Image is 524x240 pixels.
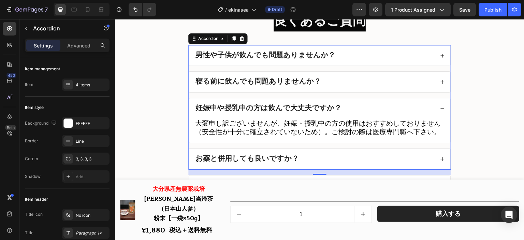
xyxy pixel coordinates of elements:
[25,211,43,217] div: Title icon
[81,30,220,42] strong: 男性や子供が飲んでも問題ありませんか？
[25,173,41,180] div: Shadow
[484,6,501,13] div: Publish
[76,212,108,218] div: No icon
[76,174,108,180] div: Add...
[26,207,50,216] div: ¥1,880
[239,187,257,203] button: increment
[262,187,404,203] button: 購入する
[67,42,90,49] p: Advanced
[81,83,227,95] strong: 妊娠中や授乳中の方は飲んで大丈夫ですか？
[25,104,44,111] div: Item style
[76,121,108,127] div: FFFFFF
[501,207,517,223] div: Open Intercom Messenger
[225,6,227,13] span: /
[76,138,108,144] div: Line
[272,6,282,13] span: Draft
[54,206,97,216] strong: 税込＋送料無料
[80,99,326,118] span: 大変申し訳ございませんが、妊娠・授乳中の方の使用はおすすめしておりません（安全性が十分に確立されていないため）。ご検討の際は医療専門職へ下さい。
[25,156,39,162] div: Corner
[228,6,249,13] span: ekinasea
[25,230,33,236] div: Title
[391,6,435,13] span: 1 product assigned
[34,42,53,49] p: Settings
[321,191,346,199] div: 購入する
[133,187,240,203] input: quantity
[129,3,156,16] div: Undo/Redo
[3,3,51,16] button: 7
[29,175,98,195] strong: [PERSON_NAME]当帰茶（日本山人参）
[453,3,476,16] button: Save
[45,5,48,14] p: 7
[39,194,88,204] strong: 粉末【一袋×50g】
[5,125,16,130] div: Beta
[81,56,206,68] strong: 寝る前に飲んでも問題ありませんか？
[116,187,133,203] button: decrement
[76,156,108,162] div: 3, 3, 3, 3
[6,73,16,78] div: 450
[38,165,90,175] strong: 大分県産無農薬栽培
[25,119,58,128] div: Background
[33,24,91,32] p: Accordion
[25,196,48,202] div: Item header
[82,16,105,23] div: Accordion
[25,82,33,88] div: Item
[76,82,108,88] div: 4 items
[25,138,38,144] div: Border
[76,230,108,236] div: Paragraph 1*
[25,66,60,72] div: Item management
[459,7,470,13] span: Save
[385,3,451,16] button: 1 product assigned
[479,3,507,16] button: Publish
[81,133,184,145] strong: お薬と併用しても良いですか？
[115,19,524,240] iframe: Design area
